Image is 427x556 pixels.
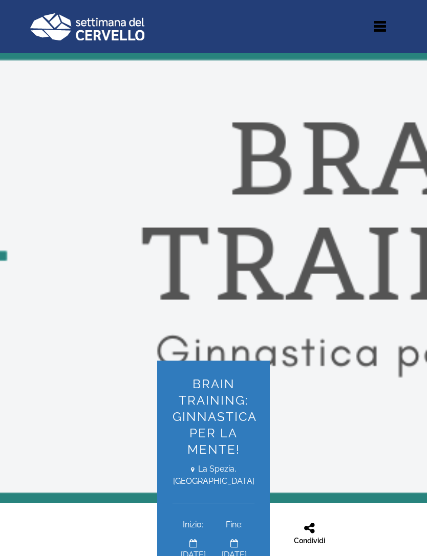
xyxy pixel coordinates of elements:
span: La Spezia, [GEOGRAPHIC_DATA] [173,463,254,487]
img: Logo [29,13,144,40]
span: Fine: [221,519,247,531]
h1: Brain Training: ginnastica per la mente! [173,376,254,458]
span: Inizio: [180,519,206,531]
